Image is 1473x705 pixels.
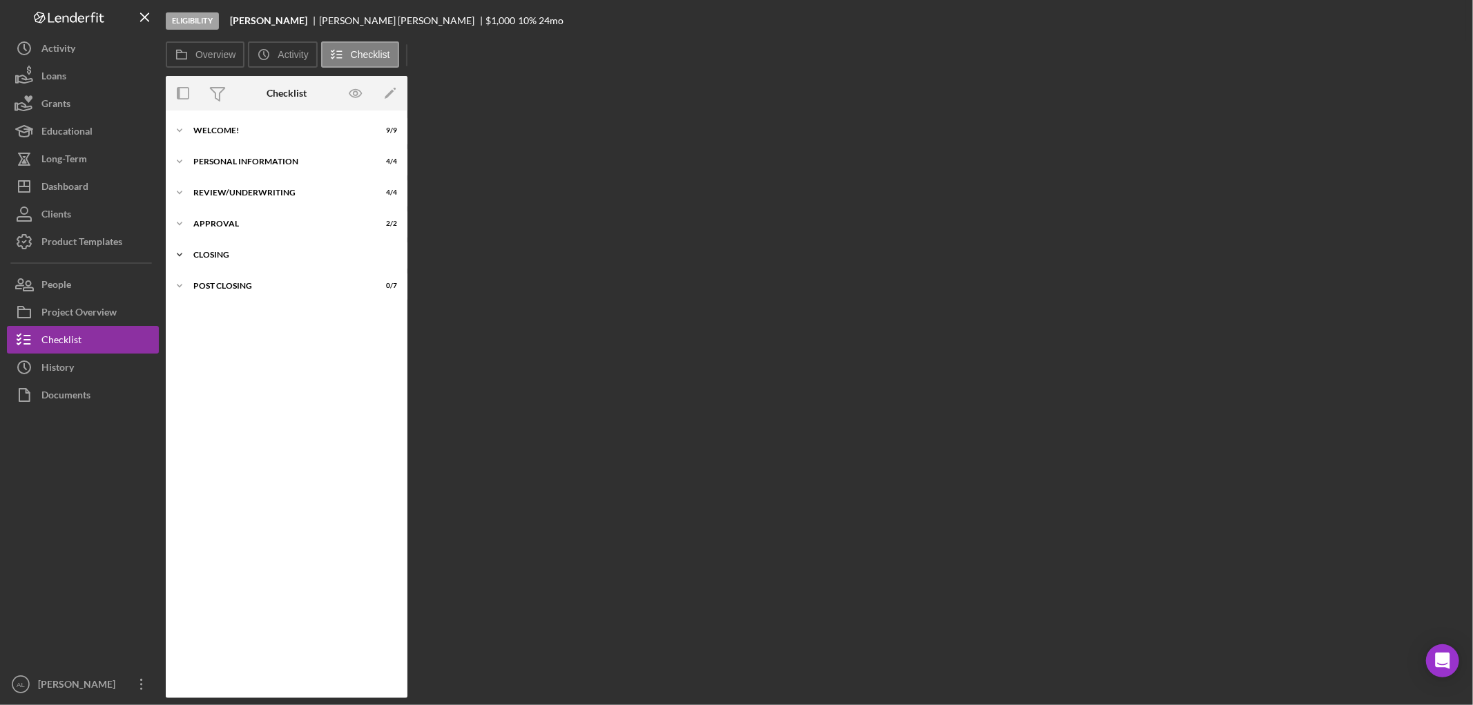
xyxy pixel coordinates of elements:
span: $1,000 [486,15,516,26]
div: 4 / 4 [372,157,397,166]
b: [PERSON_NAME] [230,15,307,26]
div: Welcome! [193,126,363,135]
div: People [41,271,71,302]
div: Loans [41,62,66,93]
div: Open Intercom Messenger [1426,644,1459,677]
div: Review/Underwriting [193,189,363,197]
button: Activity [7,35,159,62]
button: Activity [248,41,317,68]
div: History [41,354,74,385]
div: 2 / 2 [372,220,397,228]
div: 9 / 9 [372,126,397,135]
button: Overview [166,41,244,68]
text: AL [17,681,25,688]
div: 10 % [518,15,537,26]
div: 4 / 4 [372,189,397,197]
button: AL[PERSON_NAME] [7,670,159,698]
div: Grants [41,90,70,121]
button: Checklist [321,41,399,68]
div: Approval [193,220,363,228]
button: People [7,271,159,298]
button: Product Templates [7,228,159,255]
div: [PERSON_NAME] [35,670,124,702]
div: 24 mo [539,15,564,26]
button: Dashboard [7,173,159,200]
div: 0 / 7 [372,282,397,290]
div: Eligibility [166,12,219,30]
button: Loans [7,62,159,90]
div: Clients [41,200,71,231]
label: Overview [195,49,235,60]
div: Educational [41,117,93,148]
div: Long-Term [41,145,87,176]
button: Project Overview [7,298,159,326]
button: Documents [7,381,159,409]
div: Project Overview [41,298,117,329]
div: Dashboard [41,173,88,204]
div: Documents [41,381,90,412]
button: Grants [7,90,159,117]
div: [PERSON_NAME] [PERSON_NAME] [319,15,486,26]
div: Product Templates [41,228,122,259]
button: Educational [7,117,159,145]
button: Clients [7,200,159,228]
div: Checklist [41,326,81,357]
label: Activity [278,49,308,60]
div: Personal Information [193,157,363,166]
button: Long-Term [7,145,159,173]
div: Activity [41,35,75,66]
label: Checklist [351,49,390,60]
div: Closing [193,251,390,259]
button: History [7,354,159,381]
div: Checklist [267,88,307,99]
div: Post Closing [193,282,363,290]
button: Checklist [7,326,159,354]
